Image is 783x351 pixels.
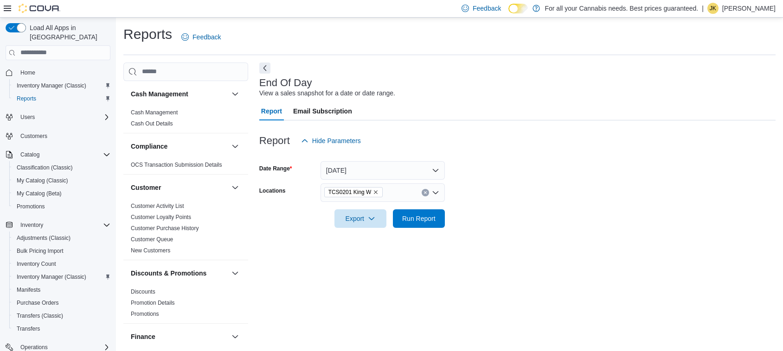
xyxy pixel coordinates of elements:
span: Catalog [20,151,39,158]
span: Inventory Manager (Classic) [17,273,86,281]
span: Report [261,102,282,120]
h3: End Of Day [259,77,312,88]
a: Customer Loyalty Points [131,214,191,220]
span: Cash Management [131,109,178,116]
span: Hide Parameters [312,136,361,145]
a: Purchase Orders [13,297,63,308]
button: Cash Management [131,89,228,99]
span: New Customers [131,247,170,254]
button: Inventory [17,219,47,231]
p: For all your Cannabis needs. Best prices guaranteed. [545,3,698,14]
h3: Finance [131,332,155,341]
div: Jennifer Kinzie [707,3,719,14]
button: Customer [230,182,241,193]
span: Users [17,112,110,123]
span: Reports [13,93,110,104]
label: Date Range [259,165,292,172]
span: Operations [20,344,48,351]
a: Transfers [13,323,44,334]
span: OCS Transaction Submission Details [131,161,222,169]
a: New Customers [131,247,170,254]
button: Classification (Classic) [9,161,114,174]
span: Inventory Count [17,260,56,268]
span: Catalog [17,149,110,160]
span: Bulk Pricing Import [13,245,110,257]
h3: Cash Management [131,89,188,99]
button: Hide Parameters [297,132,365,150]
span: Feedback [473,4,501,13]
a: Cash Out Details [131,120,173,127]
span: Users [20,113,35,121]
a: Manifests [13,284,44,295]
span: Promotion Details [131,299,175,307]
span: Adjustments (Classic) [17,234,71,242]
p: [PERSON_NAME] [722,3,776,14]
button: Transfers (Classic) [9,309,114,322]
span: Run Report [402,214,436,223]
button: Purchase Orders [9,296,114,309]
div: Compliance [123,159,248,174]
span: Feedback [193,32,221,42]
a: Customer Purchase History [131,225,199,232]
button: Transfers [9,322,114,335]
span: Inventory Count [13,258,110,270]
button: Finance [131,332,228,341]
button: Open list of options [432,189,439,196]
button: Cash Management [230,88,241,100]
span: Adjustments (Classic) [13,232,110,244]
h1: Reports [123,25,172,44]
span: Export [340,209,381,228]
button: Home [2,66,114,79]
h3: Compliance [131,142,167,151]
span: Transfers (Classic) [17,312,63,320]
span: Customers [17,130,110,142]
img: Cova [19,4,60,13]
span: Classification (Classic) [17,164,73,171]
button: Bulk Pricing Import [9,244,114,257]
button: Compliance [230,141,241,152]
button: My Catalog (Beta) [9,187,114,200]
span: Inventory [17,219,110,231]
span: My Catalog (Classic) [17,177,68,184]
button: Adjustments (Classic) [9,232,114,244]
button: Compliance [131,142,228,151]
a: Promotions [13,201,49,212]
span: Home [17,67,110,78]
a: Adjustments (Classic) [13,232,74,244]
span: Transfers (Classic) [13,310,110,321]
a: Promotion Details [131,300,175,306]
button: Catalog [2,148,114,161]
span: My Catalog (Beta) [17,190,62,197]
h3: Customer [131,183,161,192]
span: Purchase Orders [17,299,59,307]
span: Inventory Manager (Classic) [13,80,110,91]
a: Discounts [131,288,155,295]
button: Promotions [9,200,114,213]
span: Cash Out Details [131,120,173,127]
span: Inventory Manager (Classic) [13,271,110,282]
button: Inventory Count [9,257,114,270]
span: Reports [17,95,36,102]
span: Promotions [17,203,45,210]
a: Reports [13,93,40,104]
span: JK [710,3,716,14]
a: Bulk Pricing Import [13,245,67,257]
a: Customer Queue [131,236,173,243]
span: Email Subscription [293,102,352,120]
label: Locations [259,187,286,194]
button: Users [17,112,39,123]
button: Next [259,63,270,74]
p: | [702,3,704,14]
span: Dark Mode [508,13,509,14]
span: Transfers [17,325,40,332]
button: Manifests [9,283,114,296]
button: Customer [131,183,228,192]
input: Dark Mode [508,4,528,13]
button: Clear input [422,189,429,196]
span: Manifests [17,286,40,294]
button: Inventory [2,219,114,232]
a: Promotions [131,311,159,317]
